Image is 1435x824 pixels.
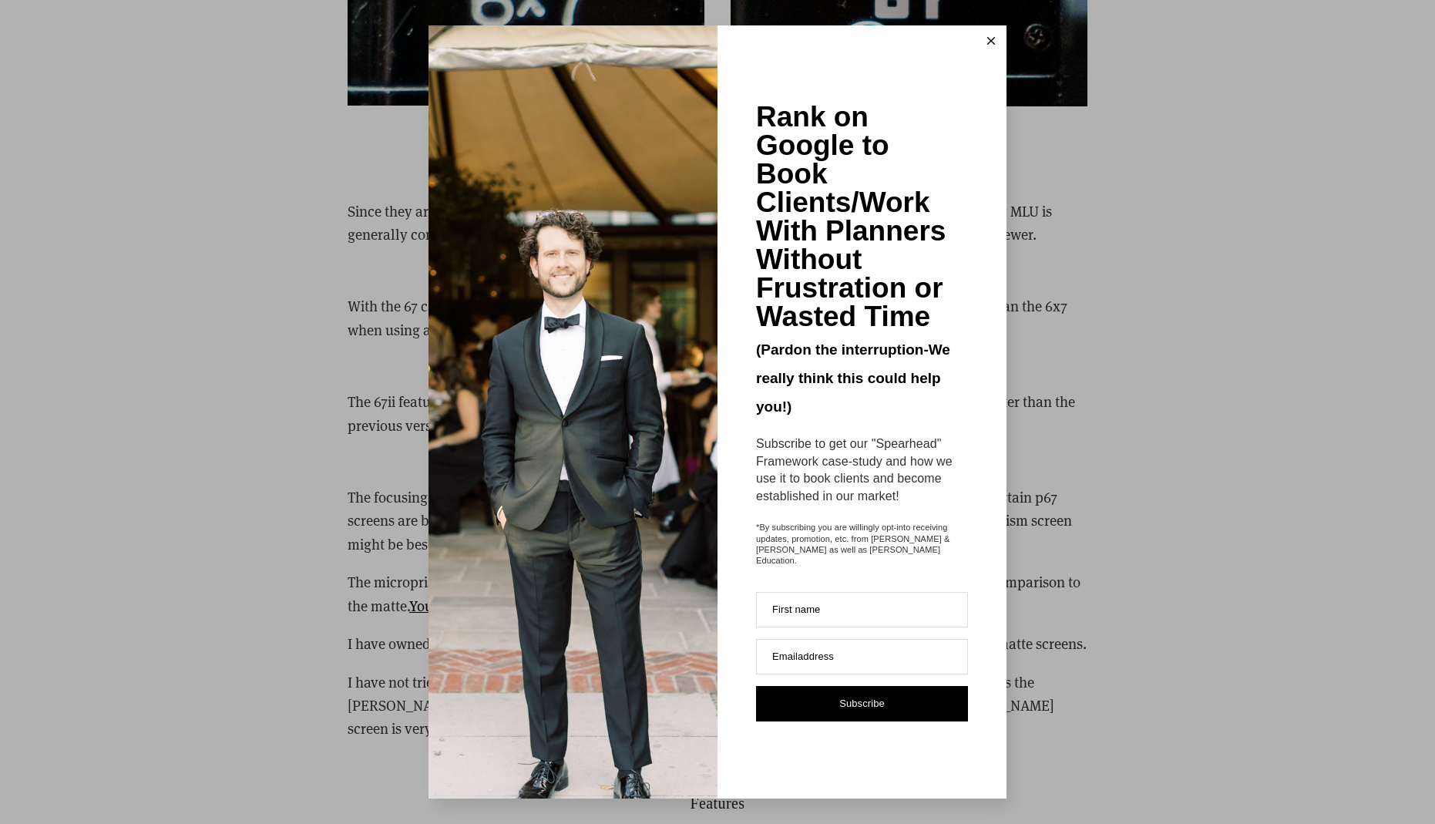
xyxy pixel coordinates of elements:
span: Subscribe [839,698,885,709]
div: Rank on Google to Book Clients/Work With Planners Without Frustration or Wasted Time [756,103,968,331]
span: *By subscribing you are willingly opt-into receiving updates, promotion, etc. from [PERSON_NAME] ... [756,522,968,566]
div: Subscribe to get our "Spearhead" Framework case-study and how we use it to book clients and becom... [756,436,968,505]
button: Subscribe [756,686,968,721]
span: (Pardon the interruption-We really think this could help you!) [756,341,950,415]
